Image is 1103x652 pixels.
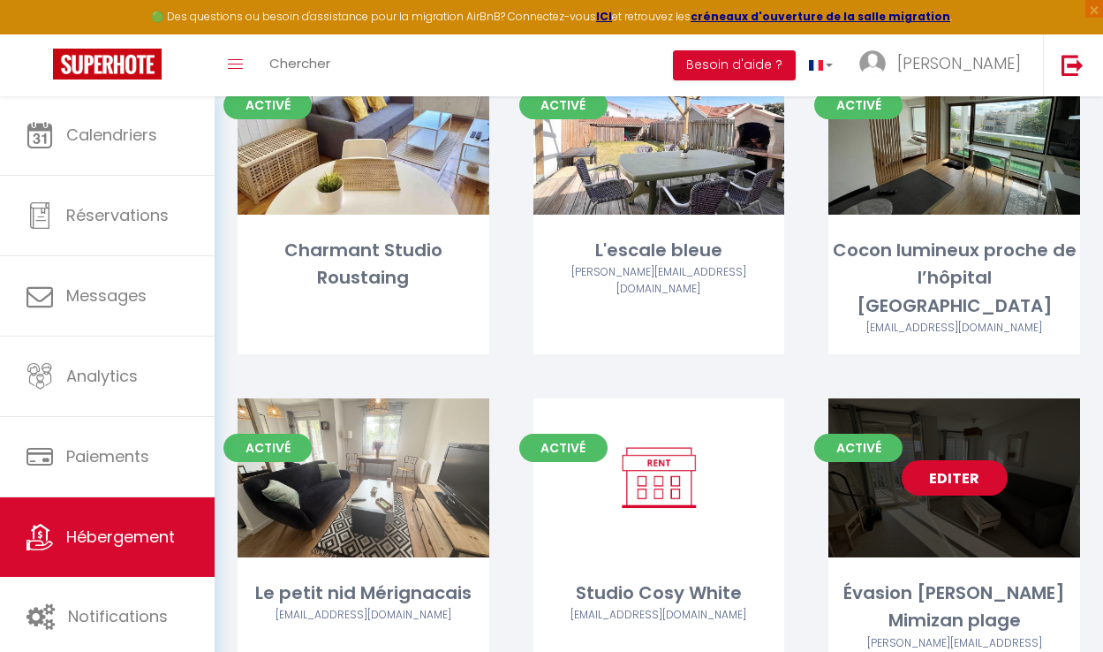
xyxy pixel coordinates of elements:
[66,204,169,226] span: Réservations
[846,34,1043,96] a: ... [PERSON_NAME]
[66,445,149,467] span: Paiements
[859,50,886,77] img: ...
[269,54,330,72] span: Chercher
[14,7,67,60] button: Ouvrir le widget de chat LiveChat
[238,580,489,607] div: Le petit nid Mérignacais
[66,284,147,307] span: Messages
[66,526,175,548] span: Hébergement
[673,50,796,80] button: Besoin d'aide ?
[691,9,950,24] a: créneaux d'ouverture de la salle migration
[1061,54,1084,76] img: logout
[256,34,344,96] a: Chercher
[814,91,903,119] span: Activé
[519,91,608,119] span: Activé
[53,49,162,80] img: Super Booking
[519,434,608,462] span: Activé
[533,264,785,298] div: Airbnb
[533,237,785,264] div: L'escale bleue
[223,91,312,119] span: Activé
[238,237,489,292] div: Charmant Studio Roustaing
[828,580,1080,635] div: Évasion [PERSON_NAME] Mimizan plage
[66,124,157,146] span: Calendriers
[533,607,785,624] div: Airbnb
[814,434,903,462] span: Activé
[238,607,489,624] div: Airbnb
[66,365,138,387] span: Analytics
[897,52,1021,74] span: [PERSON_NAME]
[533,580,785,607] div: Studio Cosy White
[902,460,1008,496] a: Editer
[828,320,1080,337] div: Airbnb
[223,434,312,462] span: Activé
[596,9,612,24] a: ICI
[68,605,168,627] span: Notifications
[828,237,1080,320] div: Cocon lumineux proche de l’hôpital [GEOGRAPHIC_DATA]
